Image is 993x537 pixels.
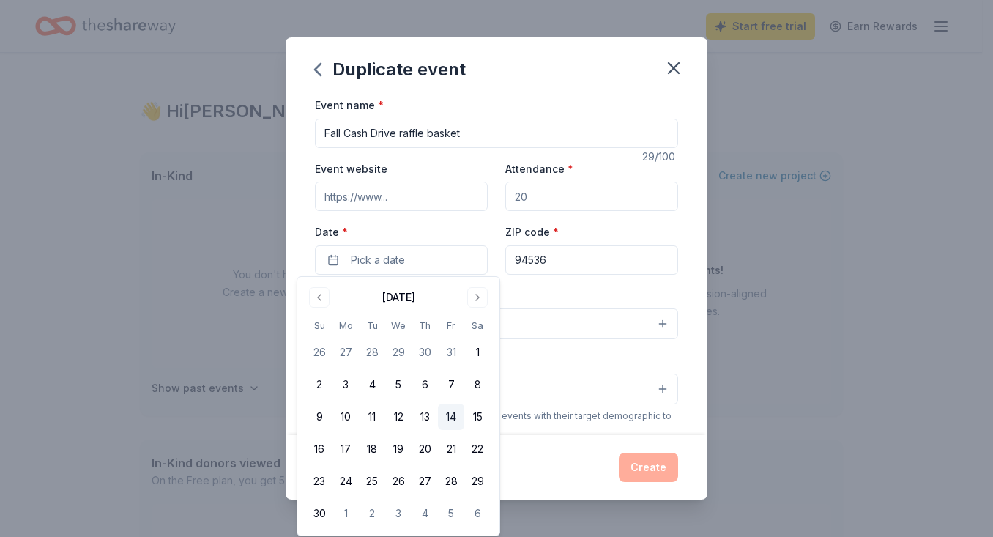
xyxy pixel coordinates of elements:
[359,404,385,430] button: 11
[332,371,359,398] button: 3
[464,371,491,398] button: 8
[464,318,491,333] th: Saturday
[505,182,678,211] input: 20
[464,468,491,495] button: 29
[438,436,464,462] button: 21
[315,58,466,81] div: Duplicate event
[309,287,330,308] button: Go to previous month
[464,500,491,527] button: 6
[359,318,385,333] th: Tuesday
[315,98,384,113] label: Event name
[332,339,359,366] button: 27
[412,436,438,462] button: 20
[438,318,464,333] th: Friday
[412,500,438,527] button: 4
[315,225,488,240] label: Date
[332,436,359,462] button: 17
[359,371,385,398] button: 4
[332,468,359,495] button: 24
[505,225,559,240] label: ZIP code
[385,339,412,366] button: 29
[438,339,464,366] button: 31
[306,371,332,398] button: 2
[359,339,385,366] button: 28
[306,339,332,366] button: 26
[385,436,412,462] button: 19
[412,318,438,333] th: Thursday
[359,436,385,462] button: 18
[438,468,464,495] button: 28
[315,245,488,275] button: Pick a date
[306,468,332,495] button: 23
[359,500,385,527] button: 2
[385,404,412,430] button: 12
[464,404,491,430] button: 15
[306,500,332,527] button: 30
[412,468,438,495] button: 27
[332,404,359,430] button: 10
[385,318,412,333] th: Wednesday
[412,404,438,430] button: 13
[438,404,464,430] button: 14
[412,371,438,398] button: 6
[359,468,385,495] button: 25
[332,318,359,333] th: Monday
[438,371,464,398] button: 7
[505,162,573,177] label: Attendance
[385,371,412,398] button: 5
[385,468,412,495] button: 26
[306,318,332,333] th: Sunday
[412,339,438,366] button: 30
[315,182,488,211] input: https://www...
[332,500,359,527] button: 1
[385,500,412,527] button: 3
[464,339,491,366] button: 1
[382,289,415,306] div: [DATE]
[642,148,678,166] div: 29 /100
[464,436,491,462] button: 22
[467,287,488,308] button: Go to next month
[351,251,405,269] span: Pick a date
[315,119,678,148] input: Spring Fundraiser
[438,500,464,527] button: 5
[315,162,387,177] label: Event website
[505,245,678,275] input: 12345 (U.S. only)
[306,404,332,430] button: 9
[306,436,332,462] button: 16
